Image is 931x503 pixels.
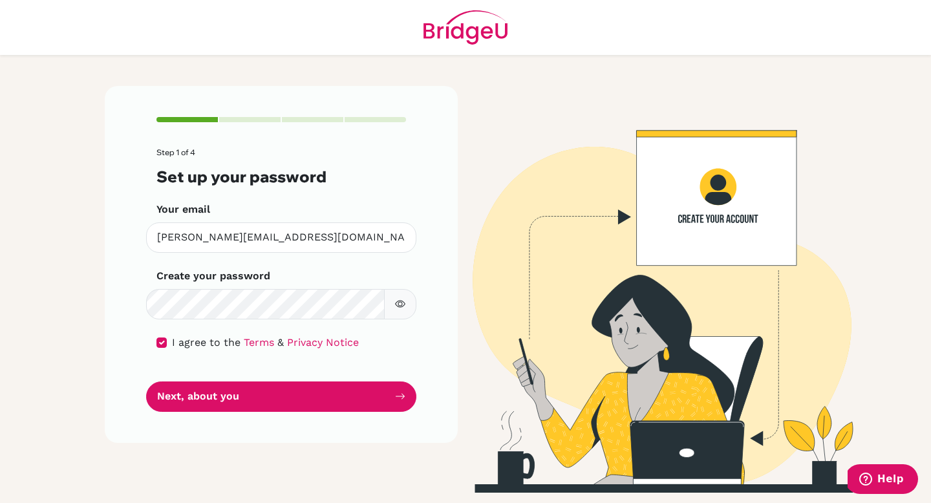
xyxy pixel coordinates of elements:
span: Step 1 of 4 [156,147,195,157]
a: Privacy Notice [287,336,359,348]
a: Terms [244,336,274,348]
span: & [277,336,284,348]
label: Your email [156,202,210,217]
button: Next, about you [146,381,416,412]
input: Insert your email* [146,222,416,253]
h3: Set up your password [156,167,406,186]
label: Create your password [156,268,270,284]
iframe: Opens a widget where you can find more information [848,464,918,497]
span: I agree to the [172,336,241,348]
